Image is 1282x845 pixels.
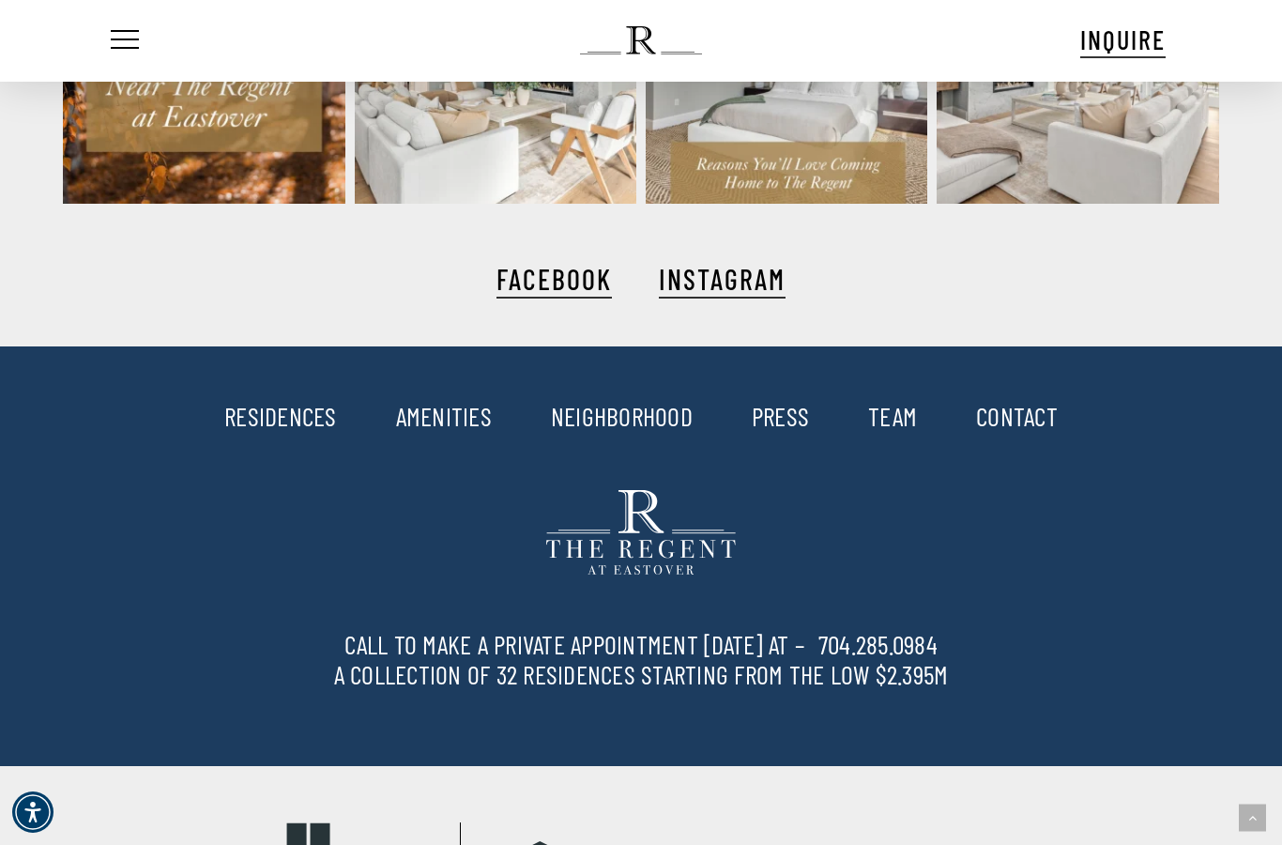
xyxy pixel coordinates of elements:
[224,400,337,432] a: RESIDENCES
[1239,805,1266,832] a: Back to top
[580,26,701,54] img: The Regent
[1080,23,1166,55] span: INQUIRE
[752,400,809,432] a: PRESS
[1080,22,1166,58] a: INQUIRE
[551,400,693,432] a: NEIGHBORHOOD
[12,791,53,833] div: Accessibility Menu
[107,31,139,51] a: Navigation Menu
[496,262,612,296] a: FACEBOOK
[101,661,1180,687] span: A Collection of 32 Residences Starting From the Low $2.395M
[101,631,1180,661] span: Call to Make a Private Appointment [DATE] at –
[868,400,917,432] a: TEAM
[396,400,492,432] a: AMENITIES
[976,400,1058,432] a: CONTACT
[818,628,938,660] a: 704.285.0984
[659,262,786,296] a: INSTAGRAM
